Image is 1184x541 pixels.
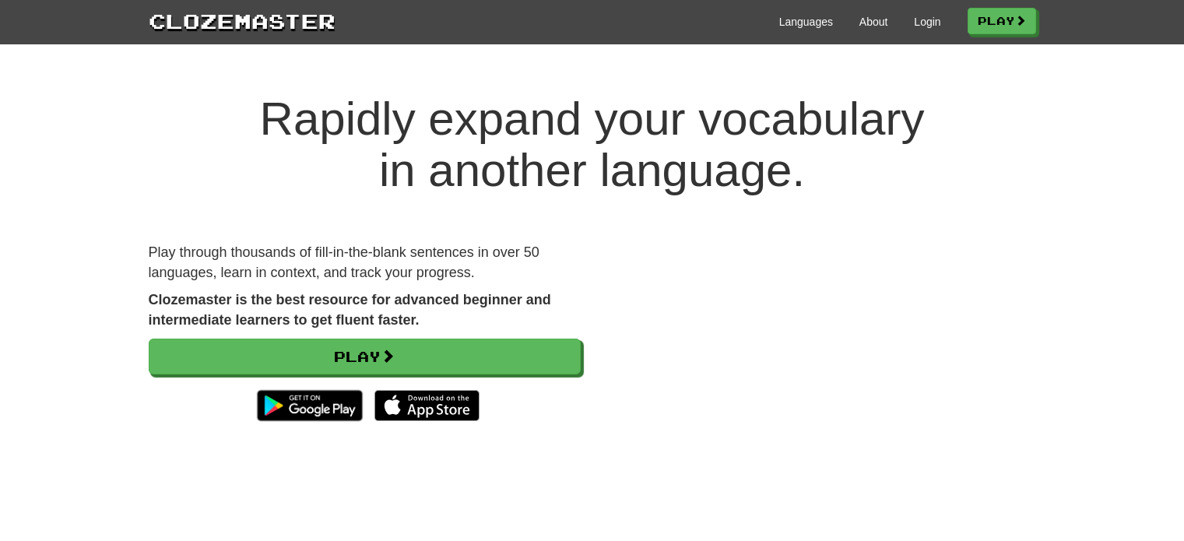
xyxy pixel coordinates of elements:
[149,243,581,283] p: Play through thousands of fill-in-the-blank sentences in over 50 languages, learn in context, and...
[859,14,888,30] a: About
[149,6,336,35] a: Clozemaster
[914,14,940,30] a: Login
[374,390,480,421] img: Download_on_the_App_Store_Badge_US-UK_135x40-25178aeef6eb6b83b96f5f2d004eda3bffbb37122de64afbaef7...
[249,382,370,429] img: Get it on Google Play
[149,339,581,374] a: Play
[968,8,1036,34] a: Play
[149,292,551,328] strong: Clozemaster is the best resource for advanced beginner and intermediate learners to get fluent fa...
[779,14,833,30] a: Languages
